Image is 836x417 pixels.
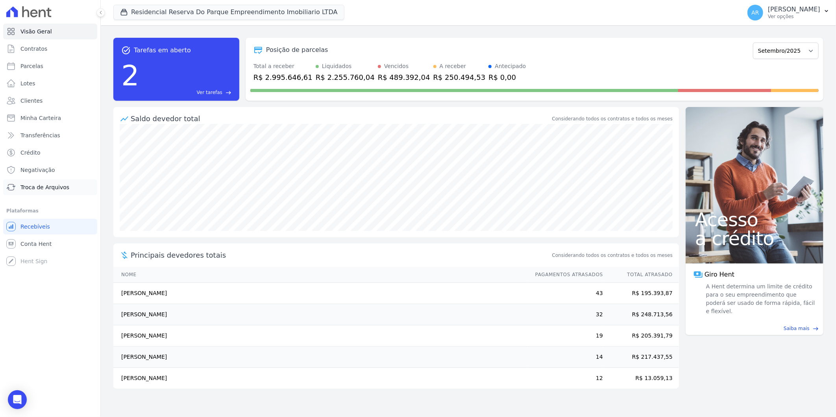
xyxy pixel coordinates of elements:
div: R$ 489.392,04 [378,72,430,83]
a: Saiba mais east [690,325,819,332]
a: Lotes [3,76,97,91]
a: Crédito [3,145,97,161]
span: Tarefas em aberto [134,46,191,55]
div: Liquidados [322,62,352,70]
a: Recebíveis [3,219,97,234]
a: Negativação [3,162,97,178]
span: Troca de Arquivos [20,183,69,191]
div: A receber [440,62,466,70]
td: [PERSON_NAME] [113,304,528,325]
td: 32 [528,304,603,325]
td: 14 [528,347,603,368]
a: Conta Hent [3,236,97,252]
span: east [226,90,231,96]
a: Clientes [3,93,97,109]
span: Recebíveis [20,223,50,231]
div: R$ 0,00 [488,72,526,83]
td: R$ 217.437,55 [603,347,679,368]
button: AR [PERSON_NAME] Ver opções [741,2,836,24]
div: Total a receber [253,62,313,70]
span: Lotes [20,79,35,87]
td: [PERSON_NAME] [113,283,528,304]
th: Total Atrasado [603,267,679,283]
span: Clientes [20,97,43,105]
span: AR [751,10,759,15]
span: Ver tarefas [197,89,222,96]
div: Plataformas [6,206,94,216]
span: Negativação [20,166,55,174]
div: R$ 2.995.646,61 [253,72,313,83]
span: A Hent determina um limite de crédito para o seu empreendimento que poderá ser usado de forma ráp... [705,282,816,316]
span: Contratos [20,45,47,53]
span: a crédito [695,229,814,248]
a: Minha Carteira [3,110,97,126]
th: Nome [113,267,528,283]
div: Saldo devedor total [131,113,551,124]
td: 12 [528,368,603,389]
span: Parcelas [20,62,43,70]
a: Parcelas [3,58,97,74]
td: 19 [528,325,603,347]
span: Considerando todos os contratos e todos os meses [552,252,673,259]
td: R$ 205.391,79 [603,325,679,347]
td: 43 [528,283,603,304]
span: Giro Hent [705,270,734,279]
th: Pagamentos Atrasados [528,267,603,283]
span: east [813,326,819,332]
a: Troca de Arquivos [3,179,97,195]
div: Antecipado [495,62,526,70]
a: Visão Geral [3,24,97,39]
div: R$ 250.494,53 [433,72,486,83]
span: Conta Hent [20,240,52,248]
p: [PERSON_NAME] [768,6,820,13]
td: [PERSON_NAME] [113,325,528,347]
td: R$ 248.713,56 [603,304,679,325]
td: [PERSON_NAME] [113,368,528,389]
button: Residencial Reserva Do Parque Empreendimento Imobiliario LTDA [113,5,344,20]
div: Vencidos [384,62,409,70]
div: 2 [121,55,139,96]
p: Ver opções [768,13,820,20]
span: Visão Geral [20,28,52,35]
span: Transferências [20,131,60,139]
span: Minha Carteira [20,114,61,122]
td: R$ 195.393,87 [603,283,679,304]
span: Acesso [695,210,814,229]
span: Principais devedores totais [131,250,551,260]
td: R$ 13.059,13 [603,368,679,389]
td: [PERSON_NAME] [113,347,528,368]
span: Saiba mais [784,325,810,332]
span: task_alt [121,46,131,55]
div: Considerando todos os contratos e todos os meses [552,115,673,122]
a: Ver tarefas east [142,89,231,96]
span: Crédito [20,149,41,157]
div: Posição de parcelas [266,45,328,55]
div: Open Intercom Messenger [8,390,27,409]
a: Transferências [3,127,97,143]
a: Contratos [3,41,97,57]
div: R$ 2.255.760,04 [316,72,375,83]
